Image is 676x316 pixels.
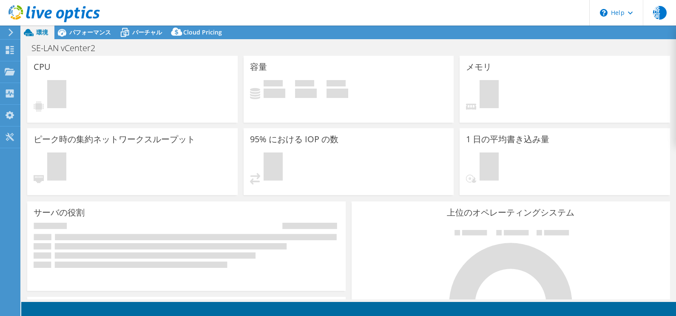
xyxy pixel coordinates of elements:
span: 保留中 [480,80,499,110]
h4: 0 GiB [327,89,348,98]
h1: SE-LAN vCenter2 [28,43,108,53]
h4: 0 GiB [264,89,285,98]
span: 保留中 [480,152,499,183]
h3: 1 日の平均書き込み量 [466,135,549,144]
span: 合計 [327,80,346,89]
span: Cloud Pricing [183,28,222,36]
h3: ピーク時の集約ネットワークスループット [34,135,195,144]
span: 使用済み [264,80,283,89]
span: バーチャル [132,28,162,36]
svg: \n [600,9,608,17]
h3: CPU [34,62,51,72]
span: 保留中 [47,80,66,110]
h3: 容量 [250,62,267,72]
h4: 0 GiB [295,89,317,98]
h3: メモリ [466,62,491,72]
span: 環境 [36,28,48,36]
span: 保留中 [47,152,66,183]
span: 空き [295,80,314,89]
span: パフォーマンス [69,28,111,36]
span: 保留中 [264,152,283,183]
h3: 上位のオペレーティングシステム [358,208,664,217]
h3: 95% における IOP の数 [250,135,338,144]
span: 裕阿 [653,6,667,20]
h3: サーバの役割 [34,208,85,217]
